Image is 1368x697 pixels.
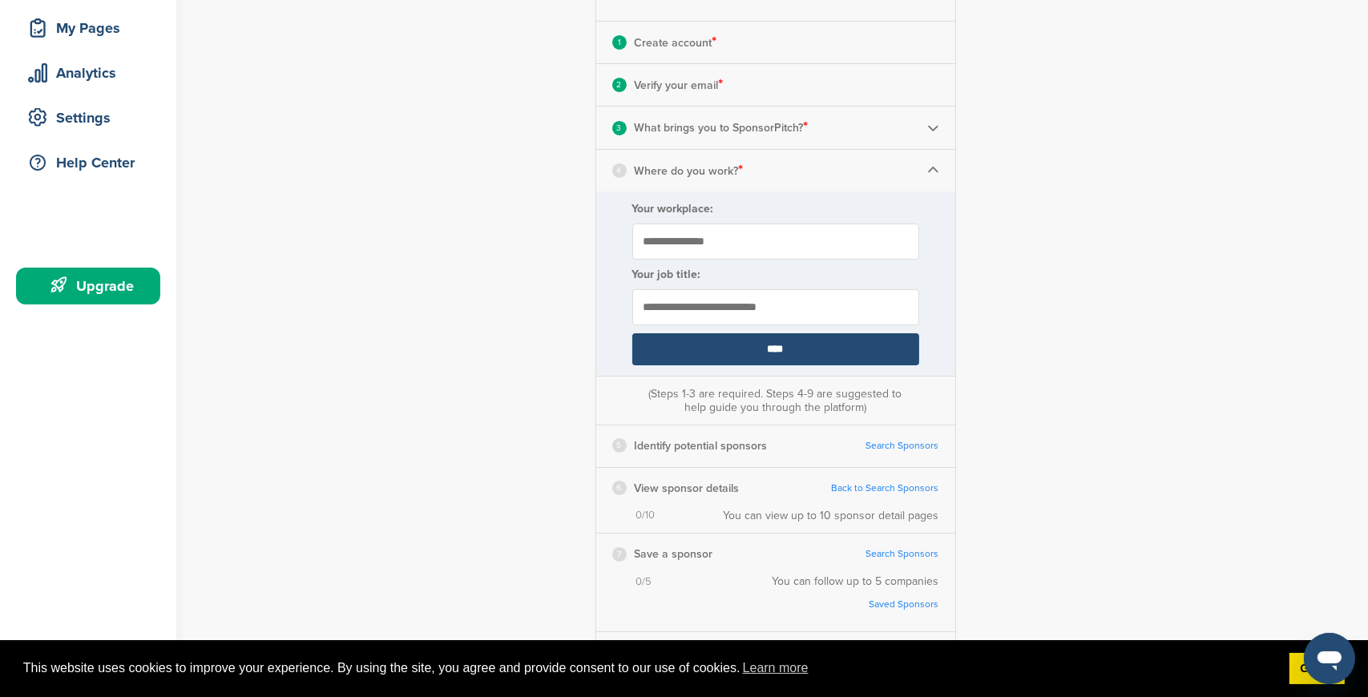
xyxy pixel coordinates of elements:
[612,547,627,562] div: 7
[635,478,740,498] p: View sponsor details
[16,10,160,46] a: My Pages
[612,438,627,453] div: 5
[635,32,717,53] p: Create account
[1289,653,1345,685] a: dismiss cookie message
[636,509,656,522] span: 0/10
[24,148,160,177] div: Help Center
[773,574,939,621] div: You can follow up to 5 companies
[635,436,768,456] p: Identify potential sponsors
[16,268,160,304] a: Upgrade
[612,35,627,50] div: 1
[927,164,939,176] img: Checklist arrow 1
[635,75,724,95] p: Verify your email
[24,14,160,42] div: My Pages
[866,548,939,560] a: Search Sponsors
[612,78,627,92] div: 2
[832,482,939,494] a: Back to Search Sponsors
[789,598,939,610] a: Saved Sponsors
[24,272,160,300] div: Upgrade
[632,202,919,216] label: Your workplace:
[16,99,160,136] a: Settings
[866,440,939,452] a: Search Sponsors
[24,58,160,87] div: Analytics
[16,54,160,91] a: Analytics
[1304,633,1355,684] iframe: Button to launch messaging window
[635,544,713,564] p: Save a sponsor
[635,160,744,181] p: Where do you work?
[612,121,627,135] div: 3
[644,387,906,414] div: (Steps 1-3 are required. Steps 4-9 are suggested to help guide you through the platform)
[740,656,811,680] a: learn more about cookies
[612,481,627,495] div: 6
[927,122,939,134] img: Checklist arrow 2
[724,509,939,522] div: You can view up to 10 sponsor detail pages
[16,144,160,181] a: Help Center
[23,656,1277,680] span: This website uses cookies to improve your experience. By using the site, you agree and provide co...
[24,103,160,132] div: Settings
[632,268,919,281] label: Your job title:
[635,117,809,138] p: What brings you to SponsorPitch?
[636,575,652,589] span: 0/5
[612,163,627,178] div: 4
